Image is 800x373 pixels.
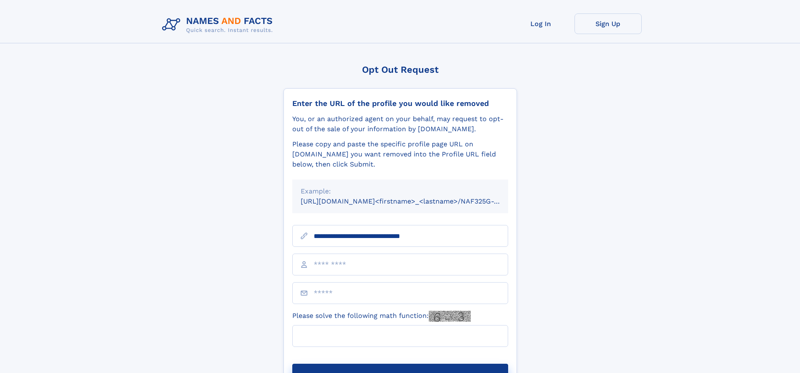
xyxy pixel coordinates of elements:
a: Log In [507,13,574,34]
img: Logo Names and Facts [159,13,280,36]
div: Opt Out Request [283,64,517,75]
div: You, or an authorized agent on your behalf, may request to opt-out of the sale of your informatio... [292,114,508,134]
a: Sign Up [574,13,642,34]
div: Example: [301,186,500,196]
div: Enter the URL of the profile you would like removed [292,99,508,108]
label: Please solve the following math function: [292,311,471,322]
div: Please copy and paste the specific profile page URL on [DOMAIN_NAME] you want removed into the Pr... [292,139,508,169]
small: [URL][DOMAIN_NAME]<firstname>_<lastname>/NAF325G-xxxxxxxx [301,197,524,205]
